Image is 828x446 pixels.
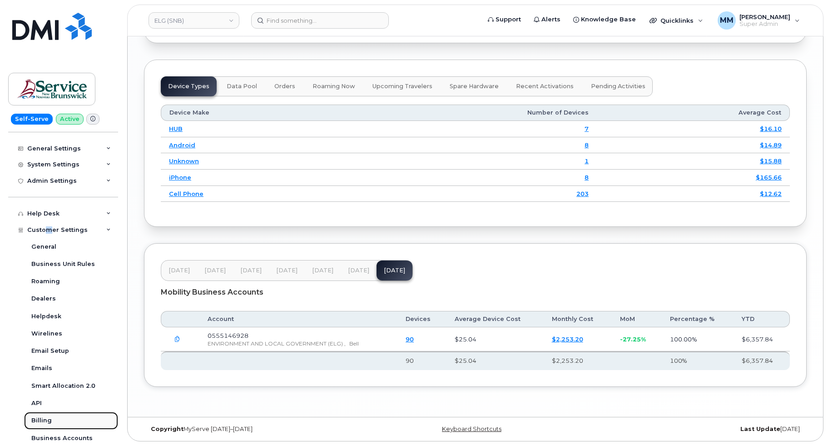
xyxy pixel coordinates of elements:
td: $25.04 [446,327,544,351]
a: $15.88 [760,157,782,165]
strong: Copyright [151,426,183,432]
span: [DATE] [204,267,226,274]
span: -27.25% [620,336,646,343]
th: Average Cost [597,105,790,121]
span: Alerts [541,15,560,24]
a: HUB [169,125,183,132]
a: Android [169,141,195,149]
a: Support [481,10,527,29]
span: Quicklinks [660,17,694,24]
span: Bell [349,340,359,347]
div: [DATE] [586,426,807,433]
div: Mobility Business Accounts [161,281,790,304]
th: 100% [662,351,734,370]
a: 8 [585,141,589,149]
th: Monthly Cost [544,311,612,327]
a: 90 [406,336,414,343]
th: 90 [397,351,446,370]
th: Number of Devices [345,105,597,121]
th: Average Device Cost [446,311,544,327]
span: ENVIRONMENT AND LOCAL GOVERNMENT (ELG) , [208,340,346,347]
a: Alerts [527,10,567,29]
td: 100.00% [662,327,734,351]
strong: Last Update [740,426,780,432]
a: iPhone [169,174,191,181]
th: Devices [397,311,446,327]
td: $6,357.84 [734,327,790,351]
span: 0555146928 [208,332,248,339]
th: Device Make [161,105,345,121]
th: Account [199,311,397,327]
th: Percentage % [662,311,734,327]
span: Knowledge Base [581,15,636,24]
span: Pending Activities [591,83,645,90]
span: [DATE] [276,267,297,274]
a: ELG (SNB) [149,12,239,29]
span: [DATE] [240,267,262,274]
th: $6,357.84 [734,351,790,370]
span: Upcoming Travelers [372,83,432,90]
span: Support [496,15,521,24]
span: [DATE] [312,267,333,274]
a: $165.66 [756,174,782,181]
a: Keyboard Shortcuts [442,426,501,432]
span: [DATE] [348,267,369,274]
a: 203 [576,190,589,197]
a: Cell Phone [169,190,203,197]
a: $16.10 [760,125,782,132]
div: Michael Merced [711,11,806,30]
a: 1 [585,157,589,165]
span: Orders [274,83,295,90]
span: [PERSON_NAME] [739,13,790,20]
a: Unknown [169,157,199,165]
th: $25.04 [446,351,544,370]
div: MyServe [DATE]–[DATE] [144,426,365,433]
a: $14.89 [760,141,782,149]
input: Find something... [251,12,389,29]
div: Quicklinks [643,11,709,30]
span: MM [720,15,734,26]
span: Roaming Now [312,83,355,90]
span: [DATE] [169,267,190,274]
a: Knowledge Base [567,10,642,29]
th: YTD [734,311,790,327]
span: Data Pool [227,83,257,90]
span: Recent Activations [516,83,574,90]
th: $2,253.20 [544,351,612,370]
a: 7 [585,125,589,132]
th: MoM [612,311,662,327]
span: Super Admin [739,20,790,28]
a: 8 [585,174,589,181]
a: $2,253.20 [552,336,583,343]
span: Spare Hardware [450,83,499,90]
a: $12.62 [760,190,782,197]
